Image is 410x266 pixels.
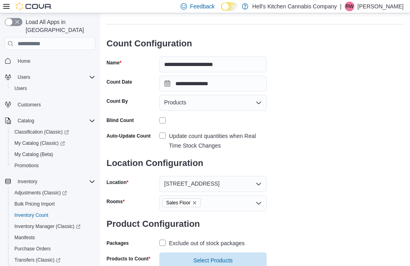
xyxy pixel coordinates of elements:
[14,223,80,230] span: Inventory Manager (Classic)
[255,181,262,187] button: Open list of options
[166,199,191,207] span: Sales Floor
[190,2,215,10] span: Feedback
[255,100,262,106] button: Open list of options
[107,211,267,237] h3: Product Configuration
[107,240,129,246] label: Packages
[107,198,125,205] label: Rooms
[2,99,98,110] button: Customers
[18,102,41,108] span: Customers
[107,150,267,176] h3: Location Configuration
[11,161,42,170] a: Promotions
[2,176,98,187] button: Inventory
[2,72,98,83] button: Users
[11,138,95,148] span: My Catalog (Classic)
[14,85,27,92] span: Users
[14,151,53,158] span: My Catalog (Beta)
[14,177,95,186] span: Inventory
[221,2,238,11] input: Dark Mode
[11,222,95,231] span: Inventory Manager (Classic)
[14,116,37,126] button: Catalog
[255,200,262,206] button: Open list of options
[11,222,84,231] a: Inventory Manager (Classic)
[159,76,267,92] input: Press the down key to open a popover containing a calendar.
[8,83,98,94] button: Users
[18,178,37,185] span: Inventory
[14,140,65,146] span: My Catalog (Classic)
[22,18,95,34] span: Load All Apps in [GEOGRAPHIC_DATA]
[16,2,52,10] img: Cova
[11,210,95,220] span: Inventory Count
[11,199,58,209] a: Bulk Pricing Import
[107,60,121,66] label: Name
[14,246,51,252] span: Purchase Orders
[11,255,95,265] span: Transfers (Classic)
[8,221,98,232] a: Inventory Manager (Classic)
[8,149,98,160] button: My Catalog (Beta)
[14,100,95,110] span: Customers
[169,131,267,150] div: Update count quantities when Real Time Stock Changes
[11,150,95,159] span: My Catalog (Beta)
[14,116,95,126] span: Catalog
[14,72,95,82] span: Users
[107,117,134,124] div: Blind Count
[2,55,98,66] button: Home
[11,233,95,242] span: Manifests
[169,238,245,248] div: Exclude out of stock packages
[14,56,34,66] a: Home
[107,98,128,104] label: Count By
[358,2,404,11] p: [PERSON_NAME]
[163,198,201,207] span: Sales Floor
[14,212,48,218] span: Inventory Count
[14,72,33,82] button: Users
[14,56,95,66] span: Home
[2,115,98,126] button: Catalog
[8,243,98,254] button: Purchase Orders
[14,100,44,110] a: Customers
[252,2,337,11] p: Hell's Kitchen Cannabis Company
[11,244,95,254] span: Purchase Orders
[164,98,186,107] span: Products
[11,84,95,93] span: Users
[192,200,197,205] button: Remove Sales Floor from selection in this group
[8,126,98,138] a: Classification (Classic)
[8,198,98,210] button: Bulk Pricing Import
[107,179,129,186] label: Location
[11,138,68,148] a: My Catalog (Classic)
[193,256,233,264] span: Select Products
[8,187,98,198] a: Adjustments (Classic)
[11,84,30,93] a: Users
[8,160,98,171] button: Promotions
[14,129,69,135] span: Classification (Classic)
[14,257,60,263] span: Transfers (Classic)
[8,138,98,149] a: My Catalog (Classic)
[14,162,39,169] span: Promotions
[8,254,98,266] a: Transfers (Classic)
[346,2,354,11] span: RW
[107,256,150,262] label: Products to Count
[14,234,35,241] span: Manifests
[14,201,55,207] span: Bulk Pricing Import
[107,79,132,85] label: Count Date
[11,161,95,170] span: Promotions
[164,179,219,188] span: [STREET_ADDRESS]
[14,177,40,186] button: Inventory
[11,188,70,198] a: Adjustments (Classic)
[8,210,98,221] button: Inventory Count
[11,255,64,265] a: Transfers (Classic)
[11,127,95,137] span: Classification (Classic)
[11,150,56,159] a: My Catalog (Beta)
[18,118,34,124] span: Catalog
[18,58,30,64] span: Home
[14,190,67,196] span: Adjustments (Classic)
[340,2,342,11] p: |
[18,74,30,80] span: Users
[345,2,354,11] div: Roderic Webb
[11,188,95,198] span: Adjustments (Classic)
[11,199,95,209] span: Bulk Pricing Import
[107,133,151,139] label: Auto-Update Count
[11,244,54,254] a: Purchase Orders
[11,233,38,242] a: Manifests
[11,127,72,137] a: Classification (Classic)
[107,31,267,56] h3: Count Configuration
